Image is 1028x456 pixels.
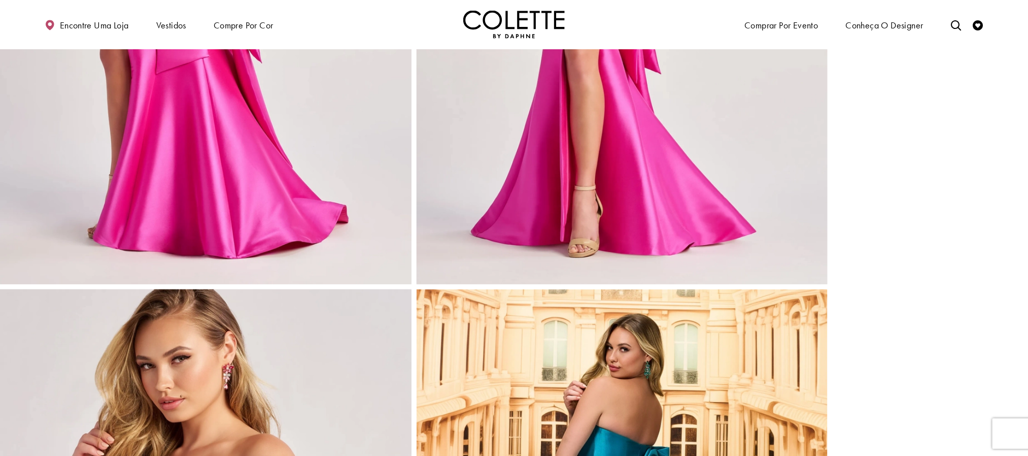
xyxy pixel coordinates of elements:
font: Comprar por evento [744,19,818,31]
span: Comprar por evento [742,10,820,39]
img: Colette por Daphne [463,11,565,39]
font: Compre por cor [214,19,273,31]
a: Conheça o designer [843,10,926,39]
a: Alternar pesquisa [948,11,964,39]
font: Encontre uma loja [60,19,129,31]
a: Verificar lista de desejos [971,11,986,39]
span: Compre por cor [211,10,276,39]
a: Visite a página inicial [463,11,565,39]
a: Encontre uma loja [42,10,131,39]
font: Conheça o designer [846,19,923,31]
span: Vestidos [154,10,189,39]
font: Vestidos [156,19,186,31]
